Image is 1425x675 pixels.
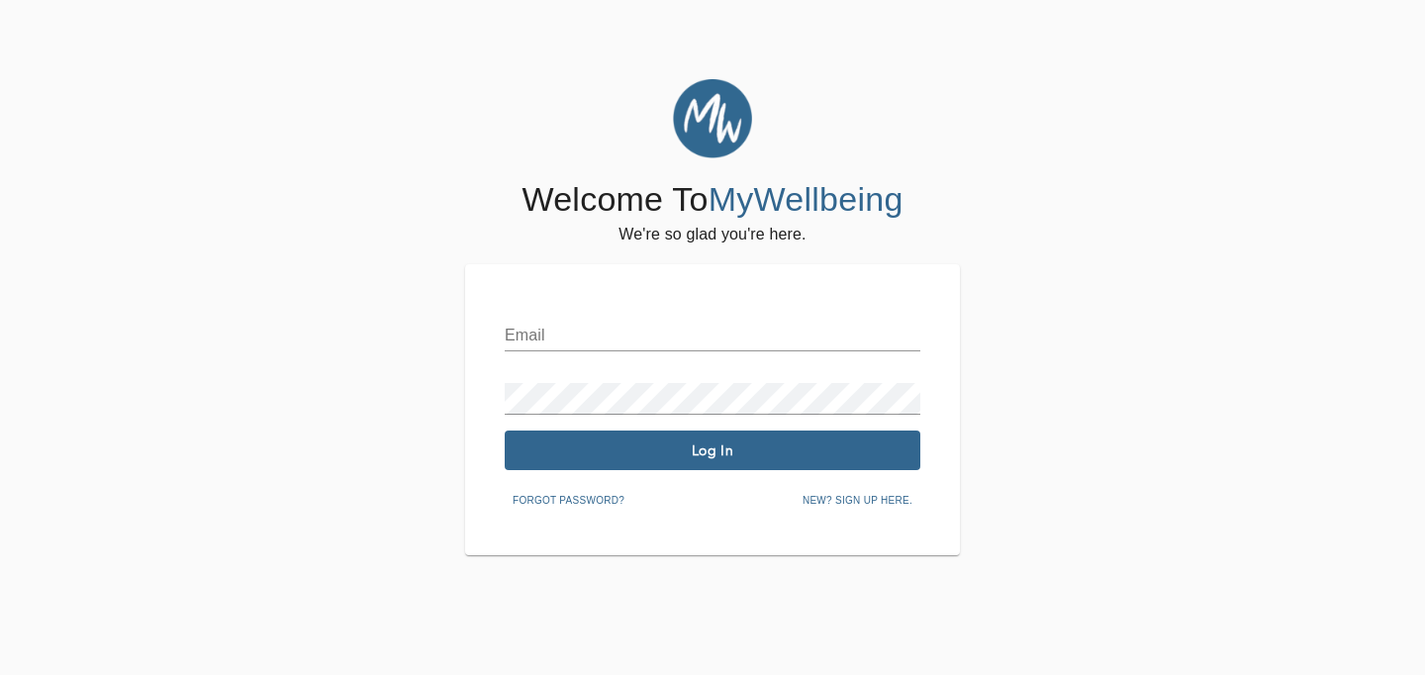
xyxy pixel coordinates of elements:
span: MyWellbeing [709,180,903,218]
button: Log In [505,431,920,470]
h4: Welcome To [522,179,902,221]
h6: We're so glad you're here. [618,221,806,248]
img: MyWellbeing [673,79,752,158]
a: Forgot password? [505,491,632,507]
span: Log In [513,441,912,460]
button: Forgot password? [505,486,632,516]
span: New? Sign up here. [803,492,912,510]
button: New? Sign up here. [795,486,920,516]
span: Forgot password? [513,492,624,510]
